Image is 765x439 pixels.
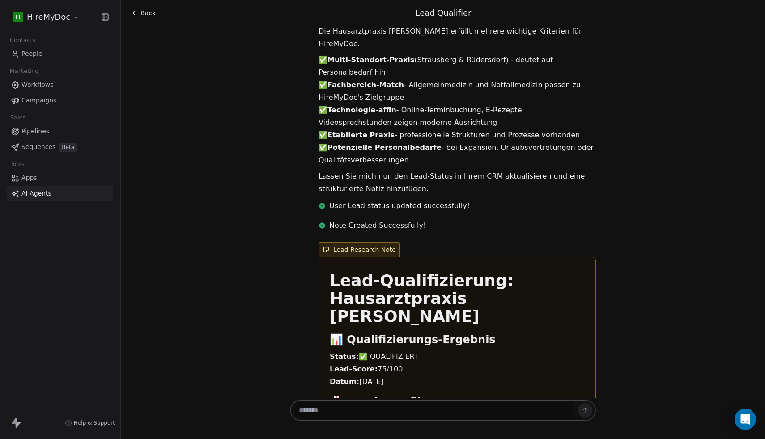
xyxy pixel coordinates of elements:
a: Workflows [7,77,113,92]
strong: Etablierte Praxis [327,131,395,139]
p: Lassen Sie mich nun den Lead-Status in Ihrem CRM aktualisieren und eine strukturierte Notiz hinzu... [319,170,596,195]
div: Open Intercom Messenger [735,409,756,430]
h2: 🏥 Praxis-Profil [330,395,585,409]
strong: Potenzielle Personalbedarfe [327,143,442,152]
span: People [21,49,42,59]
strong: Technologie-affin [327,106,396,114]
strong: Lead-Score: [330,365,378,373]
span: HireMyDoc [27,11,70,23]
h2: 📊 Qualifizierungs-Ergebnis [330,332,585,347]
span: Sales [6,111,30,124]
span: User Lead status updated successfully! [329,200,470,211]
span: Back [140,9,156,17]
strong: Fachbereich-Match [327,81,404,89]
p: Die Hausarztpraxis [PERSON_NAME] erfüllt mehrere wichtige Kriterien für HireMyDoc: [319,25,596,50]
span: Note Created Successfully! [329,220,426,231]
a: Apps [7,170,113,185]
strong: Multi-Standort-Praxis [327,55,414,64]
span: Help & Support [74,419,115,426]
span: AI Agents [21,189,51,198]
span: Campaigns [21,96,56,105]
span: H [16,13,21,21]
span: Contacts [6,34,39,47]
strong: Status: [330,352,359,361]
a: Help & Support [65,419,115,426]
span: Marketing [6,64,42,78]
span: Sequences [21,142,55,152]
h1: Lead-Qualifizierung: Hausarztpraxis [PERSON_NAME] [330,272,585,325]
p: ✅ QUALIFIZIERT 75/100 [DATE] [330,350,585,388]
span: Tools [6,158,28,171]
span: Lead Qualifier [416,8,472,17]
a: People [7,47,113,61]
strong: Datum: [330,377,359,386]
a: Pipelines [7,124,113,139]
a: Campaigns [7,93,113,108]
button: HHireMyDoc [11,9,81,25]
p: ✅ (Strausberg & Rüdersdorf) - deutet auf Personalbedarf hin ✅ - Allgemeinmedizin und Notfallmediz... [319,54,596,166]
a: AI Agents [7,186,113,201]
span: Apps [21,173,37,183]
span: Beta [59,143,77,152]
span: Workflows [21,80,54,90]
a: SequencesBeta [7,140,113,154]
span: Pipelines [21,127,49,136]
span: Lead Research Note [319,242,400,257]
